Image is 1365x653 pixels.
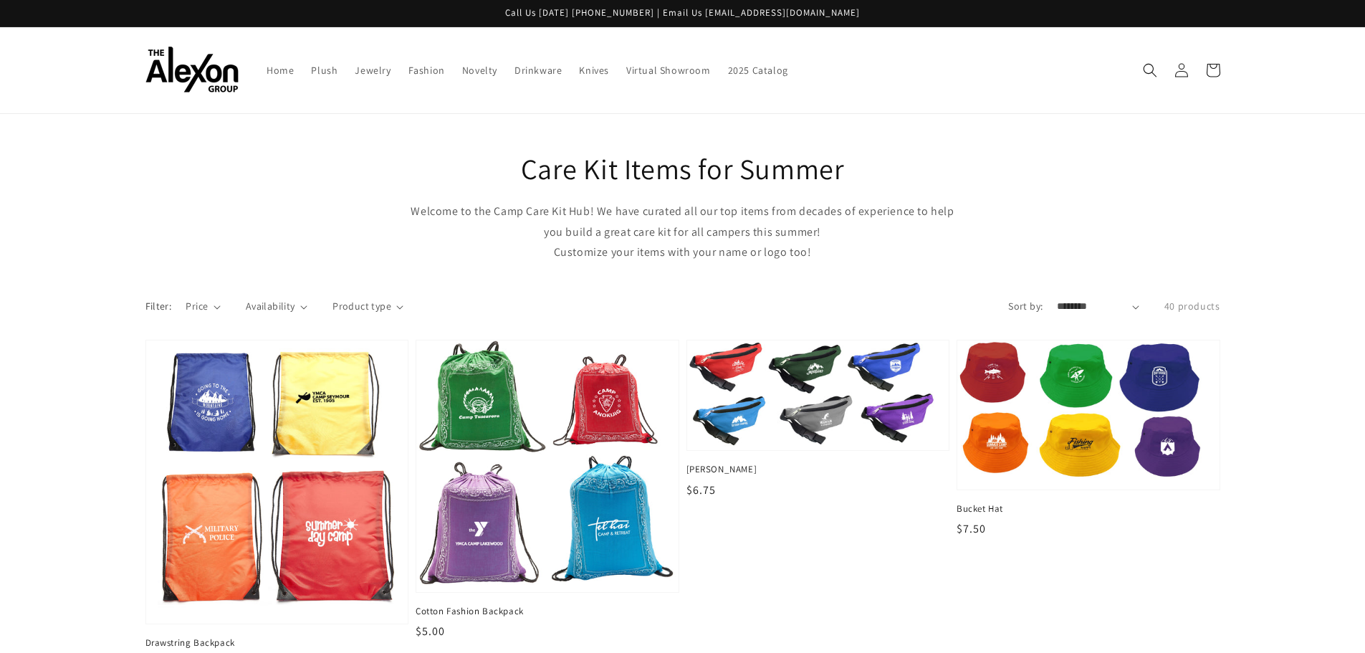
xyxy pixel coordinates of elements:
[1008,299,1043,314] label: Sort by:
[403,150,962,187] h2: Care Kit Items for Summer
[957,521,986,536] span: $7.50
[145,47,239,93] img: The Alexon Group
[454,55,506,85] a: Novelty
[146,340,408,624] img: Drawstring Backpack
[416,340,679,640] a: Cotton Fashion Backpack Cotton Fashion Backpack $5.00
[403,242,962,263] p: Customize your items with your name or logo too!
[258,55,302,85] a: Home
[728,64,788,77] span: 2025 Catalog
[506,55,570,85] a: Drinkware
[416,605,679,618] span: Cotton Fashion Backpack
[957,502,1220,515] span: Bucket Hat
[186,299,221,314] summary: Price
[145,299,172,314] p: Filter:
[686,482,716,497] span: $6.75
[514,64,562,77] span: Drinkware
[462,64,497,77] span: Novelty
[719,55,797,85] a: 2025 Catalog
[1164,299,1220,314] p: 40 products
[579,64,609,77] span: Knives
[311,64,337,77] span: Plush
[626,64,711,77] span: Virtual Showroom
[1134,54,1166,86] summary: Search
[302,55,346,85] a: Plush
[686,463,950,476] span: [PERSON_NAME]
[416,624,445,639] span: $5.00
[267,64,294,77] span: Home
[416,340,679,591] img: Cotton Fashion Backpack
[957,340,1220,489] img: Bucket Hat
[570,55,618,85] a: Knives
[186,299,208,314] span: Price
[408,64,445,77] span: Fashion
[686,340,950,498] a: Fanny Pack [PERSON_NAME] $6.75
[346,55,399,85] a: Jewelry
[957,340,1220,538] a: Bucket Hat Bucket Hat $7.50
[618,55,719,85] a: Virtual Showroom
[687,340,949,450] img: Fanny Pack
[403,201,962,243] p: Welcome to the Camp Care Kit Hub! We have curated all our top items from decades of experience to...
[145,637,409,649] span: Drawstring Backpack
[332,299,391,314] span: Product type
[355,64,391,77] span: Jewelry
[400,55,454,85] a: Fashion
[246,299,295,314] span: Availability
[246,299,307,314] summary: Availability
[332,299,403,314] summary: Product type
